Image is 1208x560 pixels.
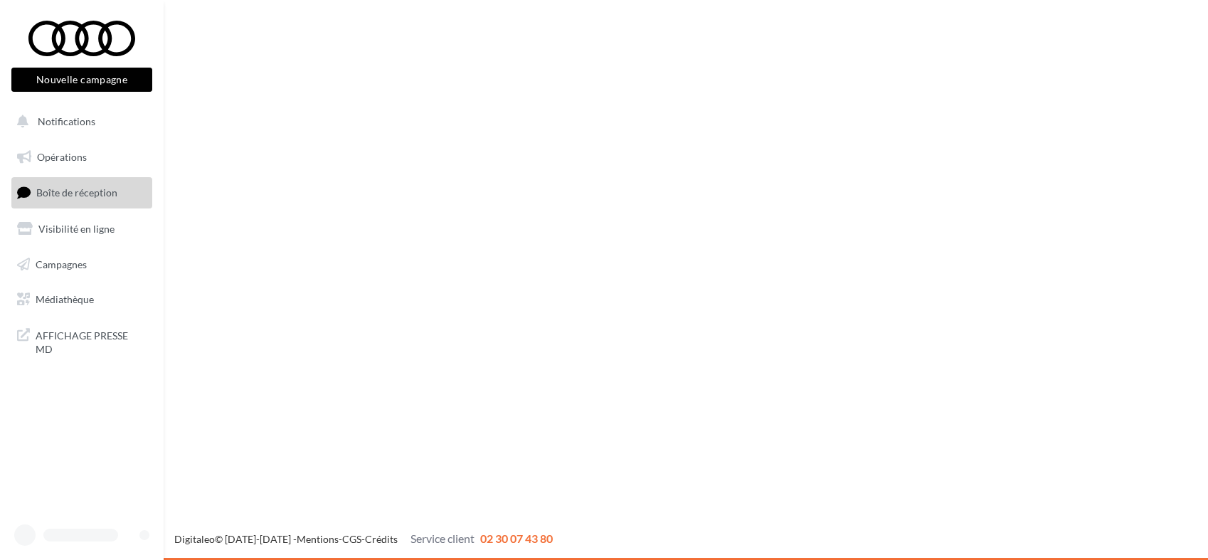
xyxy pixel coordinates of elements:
span: Service client [410,532,475,545]
button: Notifications [9,107,149,137]
span: AFFICHAGE PRESSE MD [36,326,147,356]
a: Digitaleo [174,533,215,545]
a: Boîte de réception [9,177,155,208]
a: Mentions [297,533,339,545]
span: Médiathèque [36,293,94,305]
a: Médiathèque [9,285,155,315]
button: Nouvelle campagne [11,68,152,92]
span: Notifications [38,115,95,127]
span: Campagnes [36,258,87,270]
a: AFFICHAGE PRESSE MD [9,320,155,362]
span: © [DATE]-[DATE] - - - [174,533,553,545]
span: Visibilité en ligne [38,223,115,235]
span: 02 30 07 43 80 [480,532,553,545]
a: Visibilité en ligne [9,214,155,244]
span: Boîte de réception [36,186,117,199]
span: Opérations [37,151,87,163]
a: Opérations [9,142,155,172]
a: Crédits [365,533,398,545]
a: CGS [342,533,361,545]
a: Campagnes [9,250,155,280]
